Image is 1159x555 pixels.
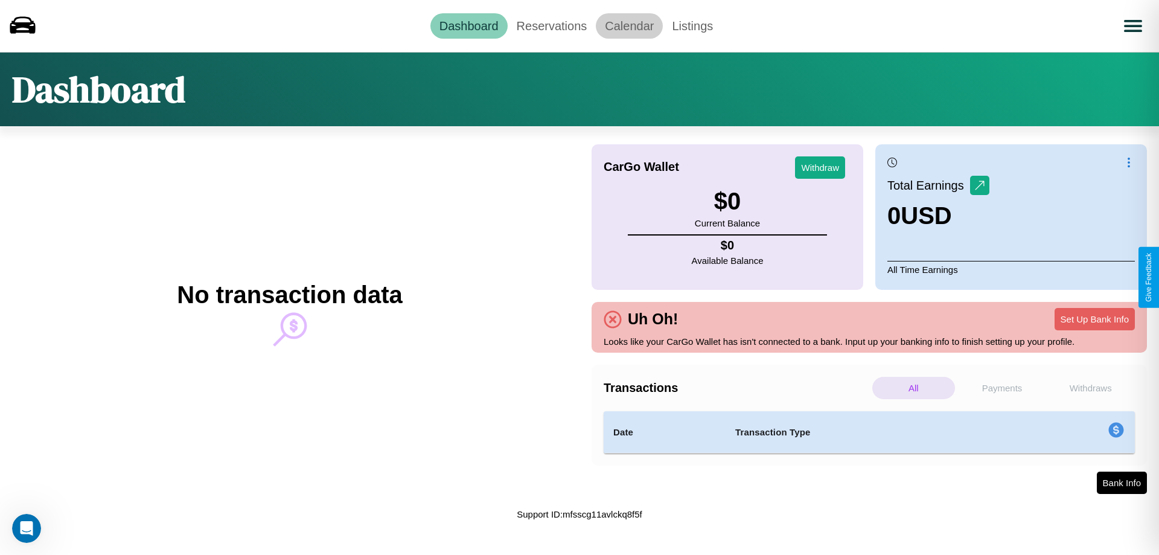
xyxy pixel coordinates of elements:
a: Listings [663,13,722,39]
h3: $ 0 [695,188,760,215]
a: Dashboard [430,13,508,39]
p: Total Earnings [887,175,970,196]
p: Current Balance [695,215,760,231]
a: Reservations [508,13,596,39]
p: Looks like your CarGo Wallet has isn't connected to a bank. Input up your banking info to finish ... [604,333,1135,350]
h4: Uh Oh! [622,310,684,328]
h2: No transaction data [177,281,402,309]
h4: Transactions [604,381,869,395]
p: Payments [961,377,1044,399]
p: All [872,377,955,399]
h1: Dashboard [12,65,185,114]
p: Support ID: mfsscg11avlckq8f5f [517,506,642,522]
h4: Transaction Type [735,425,1009,440]
button: Set Up Bank Info [1055,308,1135,330]
table: simple table [604,411,1135,454]
button: Withdraw [795,156,845,179]
div: Give Feedback [1145,253,1153,302]
button: Bank Info [1097,472,1147,494]
a: Calendar [596,13,663,39]
h4: Date [613,425,716,440]
p: Withdraws [1049,377,1132,399]
h4: $ 0 [692,239,764,252]
p: Available Balance [692,252,764,269]
p: All Time Earnings [887,261,1135,278]
button: Open menu [1116,9,1150,43]
h3: 0 USD [887,202,989,229]
iframe: Intercom live chat [12,514,41,543]
h4: CarGo Wallet [604,160,679,174]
